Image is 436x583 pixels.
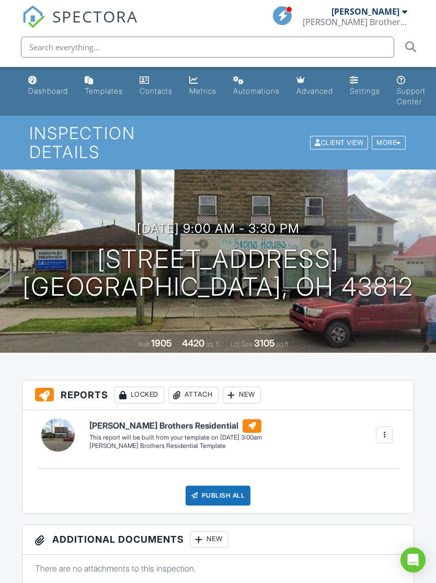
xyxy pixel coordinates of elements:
div: Support Center [397,86,426,106]
span: sq. ft. [206,340,221,348]
h3: Additional Documents [22,525,414,555]
div: Publish All [186,486,251,506]
a: Contacts [135,71,177,101]
a: Automations (Basic) [229,71,284,101]
div: Attach [168,387,219,403]
div: Open Intercom Messenger [400,547,426,573]
div: Automations [233,86,280,95]
div: [PERSON_NAME] [331,6,399,17]
span: SPECTORA [52,5,138,27]
div: Contacts [140,86,173,95]
input: Search everything... [21,37,394,58]
a: Support Center [393,71,430,111]
div: Dashboard [28,86,68,95]
a: Templates [81,71,127,101]
div: Locked [114,387,164,403]
img: The Best Home Inspection Software - Spectora [22,5,45,28]
h6: [PERSON_NAME] Brothers Residential [89,419,262,433]
a: SPECTORA [22,14,138,36]
h1: [STREET_ADDRESS] [GEOGRAPHIC_DATA], OH 43812 [22,245,414,301]
h1: Inspection Details [29,124,407,161]
div: Templates [85,86,123,95]
div: 3105 [254,338,275,349]
div: Advanced [296,86,333,95]
div: This report will be built from your template on [DATE] 3:00am [89,433,262,442]
h3: Reports [22,380,414,410]
div: Client View [310,136,368,150]
span: sq.ft. [277,340,290,348]
a: Advanced [292,71,337,101]
div: More [372,136,406,150]
div: [PERSON_NAME] Brothers Residential Template [89,442,262,451]
span: Lot Size [231,340,253,348]
h3: [DATE] 9:00 am - 3:30 pm [137,221,300,236]
div: Kistler Brothers Home Inspection Inc. [303,17,407,27]
div: New [190,531,228,548]
div: Settings [350,86,380,95]
a: Client View [309,138,371,146]
a: Settings [346,71,384,101]
p: There are no attachments to this inspection. [35,563,401,574]
a: Metrics [185,71,221,101]
a: Dashboard [24,71,72,101]
div: New [223,387,261,403]
div: 1905 [151,338,172,349]
div: 4420 [182,338,204,349]
span: Built [138,340,150,348]
div: Metrics [189,86,216,95]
